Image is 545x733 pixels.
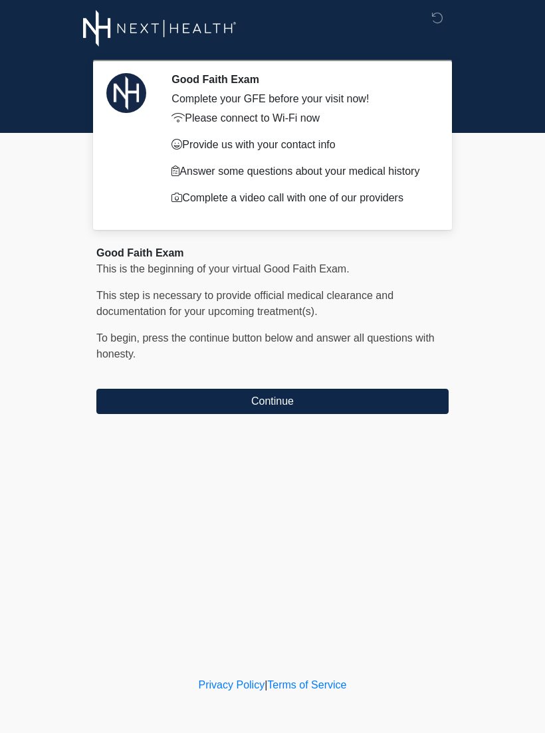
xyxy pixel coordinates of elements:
[171,73,429,86] h2: Good Faith Exam
[267,679,346,690] a: Terms of Service
[171,163,429,179] p: Answer some questions about your medical history
[96,245,449,261] div: Good Faith Exam
[96,263,350,274] span: This is the beginning of your virtual Good Faith Exam.
[106,73,146,113] img: Agent Avatar
[171,137,429,153] p: Provide us with your contact info
[265,679,267,690] a: |
[199,679,265,690] a: Privacy Policy
[171,91,429,107] div: Complete your GFE before your visit now!
[83,10,237,47] img: Next-Health Logo
[171,110,429,126] p: Please connect to Wi-Fi now
[96,290,393,317] span: This step is necessary to provide official medical clearance and documentation for your upcoming ...
[171,190,429,206] p: Complete a video call with one of our providers
[96,332,435,360] span: To begin, ﻿﻿﻿﻿﻿﻿press the continue button below and answer all questions with honesty.
[96,389,449,414] button: Continue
